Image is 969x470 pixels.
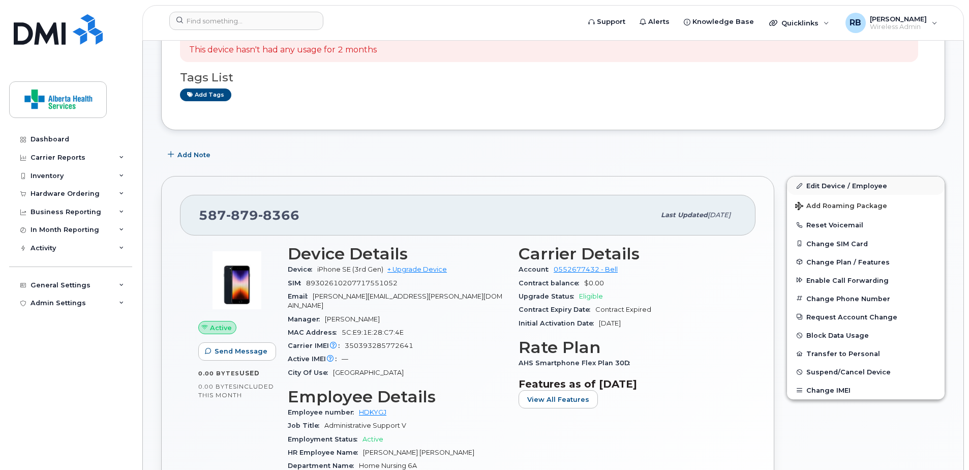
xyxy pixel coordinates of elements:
[762,13,836,33] div: Quicklinks
[198,383,237,390] span: 0.00 Bytes
[519,292,579,300] span: Upgrade Status
[288,315,325,323] span: Manager
[288,342,345,349] span: Carrier IMEI
[787,381,945,399] button: Change IMEI
[787,177,945,195] a: Edit Device / Employee
[708,211,731,219] span: [DATE]
[180,71,926,84] h3: Tags List
[519,245,737,263] h3: Carrier Details
[519,306,595,313] span: Contract Expiry Date
[579,292,603,300] span: Eligible
[198,342,276,361] button: Send Message
[359,462,417,469] span: Home Nursing 6A
[519,378,737,390] h3: Features as of [DATE]
[519,279,584,287] span: Contract balance
[258,208,299,223] span: 8366
[362,435,383,443] span: Active
[870,23,927,31] span: Wireless Admin
[215,346,267,356] span: Send Message
[677,12,761,32] a: Knowledge Base
[161,145,219,164] button: Add Note
[648,17,670,27] span: Alerts
[288,329,342,336] span: MAC Address
[554,266,618,273] a: 0552677432 - Bell
[850,17,861,29] span: RB
[288,462,359,469] span: Department Name
[363,449,474,456] span: [PERSON_NAME] [PERSON_NAME]
[189,44,377,56] p: This device hasn't had any usage for 2 months
[306,279,398,287] span: 89302610207717551052
[870,15,927,23] span: [PERSON_NAME]
[519,359,635,367] span: AHS Smartphone Flex Plan 30D
[333,369,404,376] span: [GEOGRAPHIC_DATA]
[787,216,945,234] button: Reset Voicemail
[288,369,333,376] span: City Of Use
[806,276,889,284] span: Enable Call Forwarding
[595,306,651,313] span: Contract Expired
[787,308,945,326] button: Request Account Change
[581,12,632,32] a: Support
[519,390,598,408] button: View All Features
[661,211,708,219] span: Last updated
[317,266,383,273] span: iPhone SE (3rd Gen)
[288,292,313,300] span: Email
[359,408,386,416] a: HDKYGJ
[692,17,754,27] span: Knowledge Base
[288,355,342,363] span: Active IMEI
[519,319,599,327] span: Initial Activation Date
[288,435,362,443] span: Employment Status
[288,266,317,273] span: Device
[806,258,890,266] span: Change Plan / Features
[226,208,258,223] span: 879
[387,266,447,273] a: + Upgrade Device
[177,150,210,160] span: Add Note
[527,395,589,404] span: View All Features
[198,370,239,377] span: 0.00 Bytes
[795,202,887,212] span: Add Roaming Package
[632,12,677,32] a: Alerts
[584,279,604,287] span: $0.00
[199,208,299,223] span: 587
[345,342,413,349] span: 350393285772641
[198,383,274,399] span: included this month
[519,266,554,273] span: Account
[787,326,945,344] button: Block Data Usage
[288,292,502,309] span: [PERSON_NAME][EMAIL_ADDRESS][PERSON_NAME][DOMAIN_NAME]
[239,369,260,377] span: used
[288,388,506,406] h3: Employee Details
[787,195,945,216] button: Add Roaming Package
[781,19,819,27] span: Quicklinks
[210,323,232,333] span: Active
[180,89,231,101] a: Add tags
[787,344,945,363] button: Transfer to Personal
[787,234,945,253] button: Change SIM Card
[787,289,945,308] button: Change Phone Number
[838,13,945,33] div: Ryan Ballesteros
[169,12,323,30] input: Find something...
[288,245,506,263] h3: Device Details
[342,329,404,336] span: 5C:E9:1E:28:C7:4E
[342,355,348,363] span: —
[597,17,625,27] span: Support
[324,422,406,429] span: Administrative Support V
[787,363,945,381] button: Suspend/Cancel Device
[288,422,324,429] span: Job Title
[288,408,359,416] span: Employee number
[288,279,306,287] span: SIM
[599,319,621,327] span: [DATE]
[787,253,945,271] button: Change Plan / Features
[206,250,267,311] img: image20231002-3703462-1angbar.jpeg
[787,271,945,289] button: Enable Call Forwarding
[806,368,891,376] span: Suspend/Cancel Device
[288,449,363,456] span: HR Employee Name
[519,338,737,357] h3: Rate Plan
[325,315,380,323] span: [PERSON_NAME]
